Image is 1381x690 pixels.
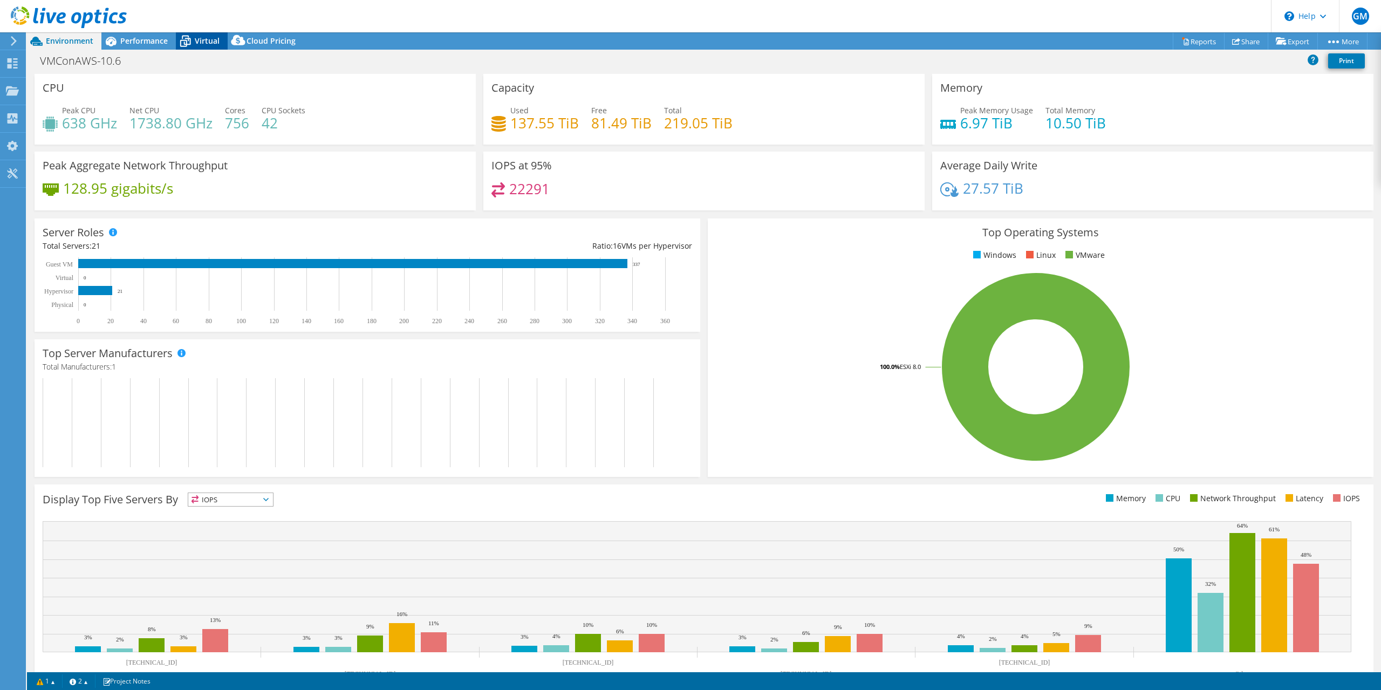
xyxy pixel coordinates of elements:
[1328,53,1365,69] a: Print
[43,347,173,359] h3: Top Server Manufacturers
[225,117,249,129] h4: 756
[646,621,657,628] text: 10%
[510,105,529,115] span: Used
[864,621,875,628] text: 10%
[43,82,64,94] h3: CPU
[1045,117,1106,129] h4: 10.50 TiB
[627,317,637,325] text: 340
[940,82,982,94] h3: Memory
[781,670,832,678] text: [TECHNICAL_ID]
[1021,633,1029,639] text: 4%
[960,117,1033,129] h4: 6.97 TiB
[84,275,86,281] text: 0
[509,183,550,195] h4: 22291
[77,317,80,325] text: 0
[1317,33,1368,50] a: More
[834,624,842,630] text: 9%
[43,361,692,373] h4: Total Manufacturers:
[616,628,624,634] text: 6%
[591,117,652,129] h4: 81.49 TiB
[1052,631,1061,637] text: 5%
[63,182,173,194] h4: 128.95 gigabits/s
[367,240,692,252] div: Ratio: VMs per Hypervisor
[43,227,104,238] h3: Server Roles
[129,105,159,115] span: Net CPU
[95,674,158,688] a: Project Notes
[46,261,73,268] text: Guest VM
[262,105,305,115] span: CPU Sockets
[491,160,552,172] h3: IOPS at 95%
[334,634,343,641] text: 3%
[195,36,220,46] span: Virtual
[562,317,572,325] text: 300
[664,117,733,129] h4: 219.05 TiB
[999,659,1050,666] text: [TECHNICAL_ID]
[664,105,682,115] span: Total
[1045,105,1095,115] span: Total Memory
[116,636,124,643] text: 2%
[262,117,305,129] h4: 42
[770,636,778,643] text: 2%
[1103,493,1146,504] li: Memory
[530,317,539,325] text: 280
[613,241,621,251] span: 16
[247,36,296,46] span: Cloud Pricing
[1301,551,1311,558] text: 48%
[1269,526,1280,532] text: 61%
[633,262,640,267] text: 337
[399,317,409,325] text: 200
[1235,670,1249,678] text: Other
[345,670,396,678] text: [TECHNICAL_ID]
[1283,493,1323,504] li: Latency
[957,633,965,639] text: 4%
[963,182,1023,194] h4: 27.57 TiB
[269,317,279,325] text: 120
[180,634,188,640] text: 3%
[29,674,63,688] a: 1
[464,317,474,325] text: 240
[43,160,228,172] h3: Peak Aggregate Network Throughput
[56,274,74,282] text: Virtual
[1224,33,1268,50] a: Share
[1187,493,1276,504] li: Network Throughput
[660,317,670,325] text: 360
[595,317,605,325] text: 320
[126,659,177,666] text: [TECHNICAL_ID]
[367,317,377,325] text: 180
[120,36,168,46] span: Performance
[206,317,212,325] text: 80
[210,617,221,623] text: 13%
[1268,33,1318,50] a: Export
[334,317,344,325] text: 160
[107,317,114,325] text: 20
[129,117,213,129] h4: 1738.80 GHz
[92,241,100,251] span: 21
[591,105,607,115] span: Free
[552,633,560,639] text: 4%
[1352,8,1369,25] span: GM
[148,626,156,632] text: 8%
[62,117,117,129] h4: 638 GHz
[900,363,921,371] tspan: ESXi 8.0
[970,249,1016,261] li: Windows
[51,301,73,309] text: Physical
[43,240,367,252] div: Total Servers:
[188,493,273,506] span: IOPS
[236,317,246,325] text: 100
[396,611,407,617] text: 16%
[880,363,900,371] tspan: 100.0%
[432,317,442,325] text: 220
[497,317,507,325] text: 260
[62,674,95,688] a: 2
[35,55,138,67] h1: VMConAWS-10.6
[366,623,374,630] text: 9%
[1330,493,1360,504] li: IOPS
[1237,522,1248,529] text: 64%
[428,620,439,626] text: 11%
[802,630,810,636] text: 6%
[46,36,93,46] span: Environment
[1023,249,1056,261] li: Linux
[1284,11,1294,21] svg: \n
[940,160,1037,172] h3: Average Daily Write
[716,227,1365,238] h3: Top Operating Systems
